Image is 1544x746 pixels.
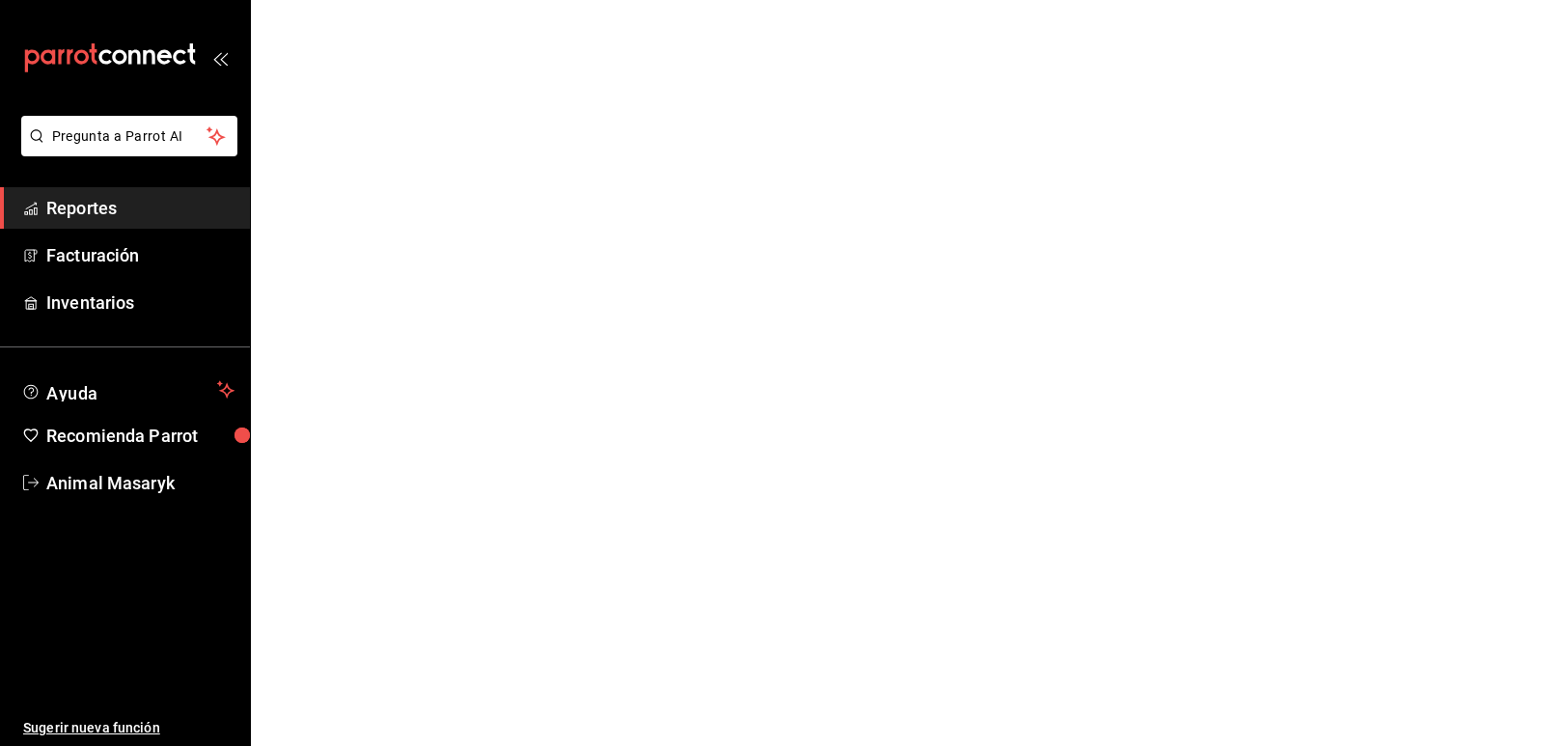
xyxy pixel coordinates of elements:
[23,718,234,738] span: Sugerir nueva función
[212,50,228,66] button: open_drawer_menu
[46,195,234,221] span: Reportes
[46,423,234,449] span: Recomienda Parrot
[14,140,237,160] a: Pregunta a Parrot AI
[46,470,234,496] span: Animal Masaryk
[52,126,207,147] span: Pregunta a Parrot AI
[21,116,237,156] button: Pregunta a Parrot AI
[46,378,209,401] span: Ayuda
[46,242,234,268] span: Facturación
[46,290,234,316] span: Inventarios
